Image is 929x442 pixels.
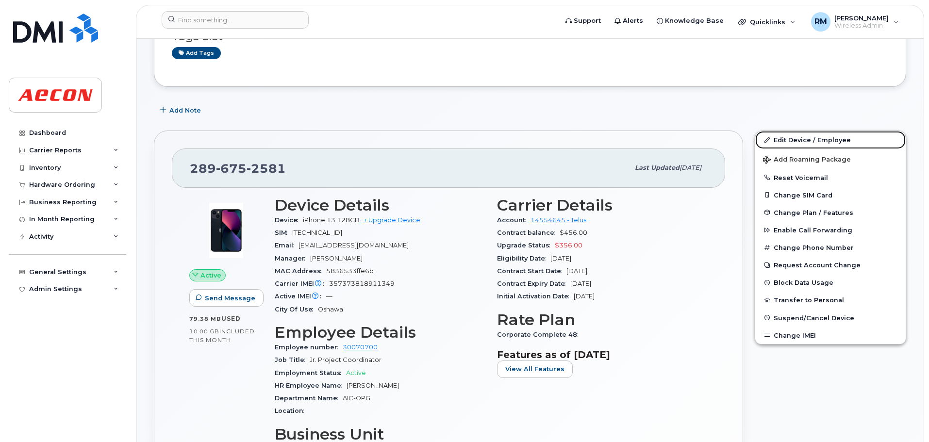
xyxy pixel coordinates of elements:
span: City Of Use [275,306,318,313]
span: [PERSON_NAME] [310,255,363,262]
span: Knowledge Base [665,16,724,26]
span: Upgrade Status [497,242,555,249]
h3: Employee Details [275,324,485,341]
a: Add tags [172,47,221,59]
button: Suspend/Cancel Device [755,309,906,327]
span: View All Features [505,364,564,374]
span: included this month [189,327,255,344]
span: Jr. Project Coordinator [310,356,382,363]
span: [PERSON_NAME] [347,382,399,389]
span: Active [200,271,221,280]
button: Add Roaming Package [755,149,906,169]
div: Robyn Morgan [804,12,906,32]
span: [DATE] [550,255,571,262]
button: Transfer to Personal [755,291,906,309]
span: MAC Address [275,267,326,275]
span: Contract Expiry Date [497,280,570,287]
span: Corporate Complete 48 [497,331,582,338]
a: + Upgrade Device [364,216,420,224]
span: Location [275,407,309,414]
button: Enable Call Forwarding [755,221,906,239]
span: Add Roaming Package [763,156,851,165]
span: Manager [275,255,310,262]
span: Enable Call Forwarding [774,227,852,234]
h3: Tags List [172,31,888,43]
span: Suspend/Cancel Device [774,314,854,321]
span: 79.38 MB [189,315,221,322]
span: 289 [190,161,286,176]
span: — [326,293,332,300]
input: Find something... [162,11,309,29]
a: 14554645 - Telus [531,216,586,224]
span: 2581 [247,161,286,176]
h3: Carrier Details [497,196,708,214]
span: Job Title [275,356,310,363]
span: Alerts [623,16,643,26]
button: Change IMEI [755,327,906,344]
button: View All Features [497,360,573,378]
span: SIM [275,229,292,236]
span: Last updated [635,164,680,171]
span: 675 [216,161,247,176]
span: [TECHNICAL_ID] [292,229,342,236]
span: [DATE] [570,280,591,287]
button: Block Data Usage [755,274,906,291]
span: Change Plan / Features [774,209,853,216]
span: Contract Start Date [497,267,566,275]
a: Knowledge Base [650,11,730,31]
span: Oshawa [318,306,343,313]
button: Change Phone Number [755,239,906,256]
span: [DATE] [574,293,595,300]
span: Employee number [275,344,343,351]
span: used [221,315,241,322]
span: AIC-OPG [343,394,370,402]
span: Active IMEI [275,293,326,300]
img: image20231002-3703462-1ig824h.jpeg [197,201,255,260]
a: 30070700 [343,344,378,351]
button: Change SIM Card [755,186,906,204]
span: [DATE] [680,164,701,171]
span: Carrier IMEI [275,280,329,287]
span: Add Note [169,106,201,115]
span: Active [346,369,366,377]
button: Change Plan / Features [755,204,906,221]
span: Eligibility Date [497,255,550,262]
span: $456.00 [560,229,587,236]
button: Send Message [189,289,264,307]
span: 10.00 GB [189,328,219,335]
span: [EMAIL_ADDRESS][DOMAIN_NAME] [299,242,409,249]
span: Wireless Admin [834,22,889,30]
span: [PERSON_NAME] [834,14,889,22]
span: HR Employee Name [275,382,347,389]
a: Support [559,11,608,31]
span: Account [497,216,531,224]
button: Request Account Change [755,256,906,274]
div: Quicklinks [731,12,802,32]
a: Edit Device / Employee [755,131,906,148]
button: Add Note [154,101,209,119]
span: 5836533ffe6b [326,267,374,275]
span: Send Message [205,294,255,303]
h3: Device Details [275,196,485,214]
span: Department Name [275,394,343,402]
span: Device [275,216,303,224]
span: Quicklinks [750,18,785,26]
span: [DATE] [566,267,587,275]
span: iPhone 13 128GB [303,216,360,224]
span: Support [574,16,601,26]
span: 357373818911349 [329,280,395,287]
span: Contract balance [497,229,560,236]
span: Email [275,242,299,249]
span: Initial Activation Date [497,293,574,300]
span: Employment Status [275,369,346,377]
span: $356.00 [555,242,582,249]
span: RM [814,16,827,28]
button: Reset Voicemail [755,169,906,186]
h3: Features as of [DATE] [497,349,708,360]
a: Alerts [608,11,650,31]
h3: Rate Plan [497,311,708,328]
